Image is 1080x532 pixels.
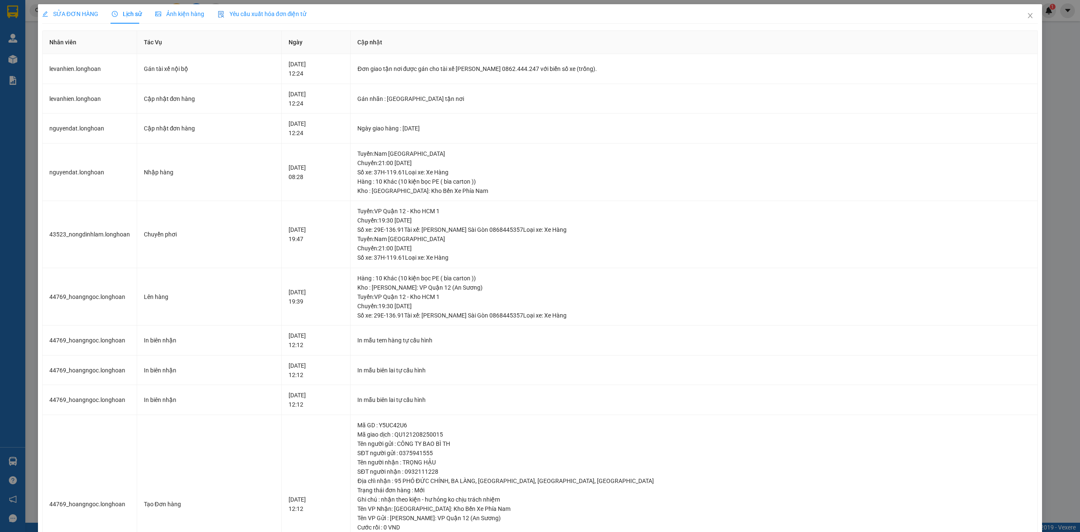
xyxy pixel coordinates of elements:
div: Trạng thái đơn hàng : Mới [357,486,1031,495]
div: [DATE] 12:12 [289,361,344,380]
img: icon [218,11,224,18]
div: Tên người gửi : CÔNG TY BAO BÌ TH [357,439,1031,448]
div: In mẫu tem hàng tự cấu hình [357,336,1031,345]
div: [DATE] 12:12 [289,495,344,513]
div: Kho : [PERSON_NAME]: VP Quận 12 (An Sương) [357,283,1031,292]
td: nguyendat.longhoan [43,144,137,201]
div: [DATE] 12:24 [289,90,344,108]
div: Ghi chú : nhận theo kiện - hư hỏng ko chịu trách nhiệm [357,495,1031,504]
div: [DATE] 19:39 [289,288,344,306]
div: Gán tài xế nội bộ [144,64,275,73]
div: [DATE] 12:24 [289,60,344,78]
div: Hàng : 10 Khác (10 kiện bọc PE ( bìa carton )) [357,177,1031,186]
div: In mẫu biên lai tự cấu hình [357,366,1031,375]
div: Ngày giao hàng : [DATE] [357,124,1031,133]
div: Tạo Đơn hàng [144,499,275,509]
td: levanhien.longhoan [43,84,137,114]
span: Yêu cầu xuất hóa đơn điện tử [218,11,307,17]
span: close [1027,12,1034,19]
span: Lịch sử [112,11,142,17]
div: Mã GD : Y5UC42U6 [357,421,1031,430]
th: Ngày [282,31,351,54]
div: In biên nhận [144,366,275,375]
td: levanhien.longhoan [43,54,137,84]
div: Cập nhật đơn hàng [144,94,275,103]
div: [DATE] 08:28 [289,163,344,182]
div: Tuyến : VP Quận 12 - Kho HCM 1 Chuyến: 19:30 [DATE] Số xe: 29E-136.91 Tài xế: [PERSON_NAME] Sài G... [357,206,1031,234]
div: [DATE] 12:12 [289,331,344,350]
div: Tên người nhận : TRỌNG HẬU [357,458,1031,467]
button: Close [1018,4,1042,28]
div: Cước rồi : 0 VND [357,523,1031,532]
td: nguyendat.longhoan [43,114,137,144]
td: 43523_nongdinhlam.longhoan [43,201,137,268]
div: [DATE] 19:47 [289,225,344,244]
span: edit [42,11,48,17]
th: Tác Vụ [137,31,282,54]
td: 44769_hoangngoc.longhoan [43,356,137,385]
div: SĐT người gửi : 0375941555 [357,448,1031,458]
div: Tuyến : VP Quận 12 - Kho HCM 1 Chuyến: 19:30 [DATE] Số xe: 29E-136.91 Tài xế: [PERSON_NAME] Sài G... [357,292,1031,320]
div: SĐT người nhận : 0932111228 [357,467,1031,476]
div: In biên nhận [144,336,275,345]
div: [DATE] 12:24 [289,119,344,138]
div: Nhập hàng [144,168,275,177]
th: Nhân viên [43,31,137,54]
div: In biên nhận [144,395,275,404]
div: Tuyến : Nam [GEOGRAPHIC_DATA] Chuyến: 21:00 [DATE] Số xe: 37H-119.61 Loại xe: Xe Hàng [357,149,1031,177]
td: 44769_hoangngoc.longhoan [43,326,137,356]
div: Tuyến : Nam [GEOGRAPHIC_DATA] Chuyến: 21:00 [DATE] Số xe: 37H-119.61 Loại xe: Xe Hàng [357,234,1031,262]
div: Cập nhật đơn hàng [144,124,275,133]
div: Chuyển phơi [144,230,275,239]
div: Tên VP Nhận: [GEOGRAPHIC_DATA]: Kho Bến Xe Phía Nam [357,504,1031,513]
div: In mẫu biên lai tự cấu hình [357,395,1031,404]
div: Đơn giao tận nơi được gán cho tài xế [PERSON_NAME] 0862.444.247 với biển số xe (trống). [357,64,1031,73]
div: Kho : [GEOGRAPHIC_DATA]: Kho Bến Xe Phía Nam [357,186,1031,195]
span: clock-circle [112,11,118,17]
th: Cập nhật [351,31,1038,54]
div: Tên VP Gửi : [PERSON_NAME]: VP Quận 12 (An Sương) [357,513,1031,523]
span: Ảnh kiện hàng [155,11,204,17]
span: picture [155,11,161,17]
div: Hàng : 10 Khác (10 kiện bọc PE ( bìa carton )) [357,274,1031,283]
div: Địa chỉ nhận : 95 PHÓ ĐỨC CHÍNH, BA LÀNG, [GEOGRAPHIC_DATA], [GEOGRAPHIC_DATA], [GEOGRAPHIC_DATA] [357,476,1031,486]
td: 44769_hoangngoc.longhoan [43,385,137,415]
div: [DATE] 12:12 [289,391,344,409]
div: Mã giao dịch : QU121208250015 [357,430,1031,439]
span: SỬA ĐƠN HÀNG [42,11,98,17]
div: Lên hàng [144,292,275,301]
div: Gán nhãn : [GEOGRAPHIC_DATA] tận nơi [357,94,1031,103]
td: 44769_hoangngoc.longhoan [43,268,137,326]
